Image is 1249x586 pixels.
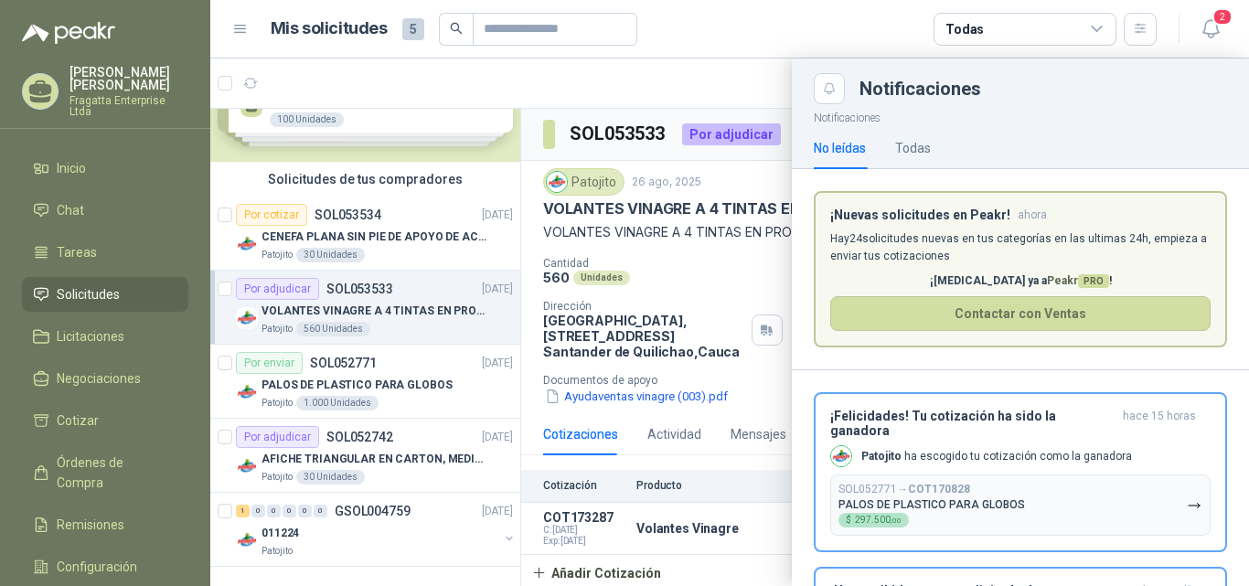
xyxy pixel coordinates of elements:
p: ¡[MEDICAL_DATA] ya a ! [830,272,1211,290]
span: 2 [1212,8,1233,26]
button: Contactar con Ventas [830,296,1211,331]
b: COT170828 [908,483,970,495]
span: Órdenes de Compra [57,453,171,493]
span: search [450,22,463,35]
span: Cotizar [57,410,99,431]
span: Tareas [57,242,97,262]
h1: Mis solicitudes [271,16,388,42]
a: Configuración [22,549,188,584]
a: Chat [22,193,188,228]
a: Cotizar [22,403,188,438]
button: 2 [1194,13,1227,46]
div: Notificaciones [859,80,1227,98]
b: Patojito [861,450,902,463]
span: PRO [1078,274,1109,288]
a: Negociaciones [22,361,188,396]
span: ahora [1018,208,1047,223]
button: Close [814,73,845,104]
a: Licitaciones [22,319,188,354]
span: hace 15 horas [1123,409,1196,438]
span: 297.500 [855,516,902,525]
div: $ [838,513,909,527]
a: Solicitudes [22,277,188,312]
span: Inicio [57,158,86,178]
div: No leídas [814,138,866,158]
span: Licitaciones [57,326,124,346]
button: ¡Felicidades! Tu cotización ha sido la ganadorahace 15 horas Company LogoPatojito ha escogido tu ... [814,392,1227,552]
span: Peakr [1047,274,1109,287]
img: Company Logo [831,446,851,466]
h3: ¡Nuevas solicitudes en Peakr! [830,208,1010,223]
button: SOL052771→COT170828PALOS DE PLASTICO PARA GLOBOS$297.500,00 [830,474,1211,536]
a: Remisiones [22,507,188,542]
span: Negociaciones [57,368,141,389]
a: Tareas [22,235,188,270]
p: ha escogido tu cotización como la ganadora [861,449,1132,464]
div: Todas [895,138,931,158]
p: SOL052771 → [838,483,970,496]
p: Fragatta Enterprise Ltda [69,95,188,117]
span: Remisiones [57,515,124,535]
span: Configuración [57,557,137,577]
span: ,00 [891,517,902,525]
p: Hay 24 solicitudes nuevas en tus categorías en las ultimas 24h, empieza a enviar tus cotizaciones [830,230,1211,265]
p: [PERSON_NAME] [PERSON_NAME] [69,66,188,91]
a: Órdenes de Compra [22,445,188,500]
span: 5 [402,18,424,40]
p: Notificaciones [792,104,1249,127]
p: PALOS DE PLASTICO PARA GLOBOS [838,498,1025,511]
a: Inicio [22,151,188,186]
span: Solicitudes [57,284,120,304]
img: Logo peakr [22,22,115,44]
div: Todas [945,19,984,39]
span: Chat [57,200,84,220]
h3: ¡Felicidades! Tu cotización ha sido la ganadora [830,409,1116,438]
